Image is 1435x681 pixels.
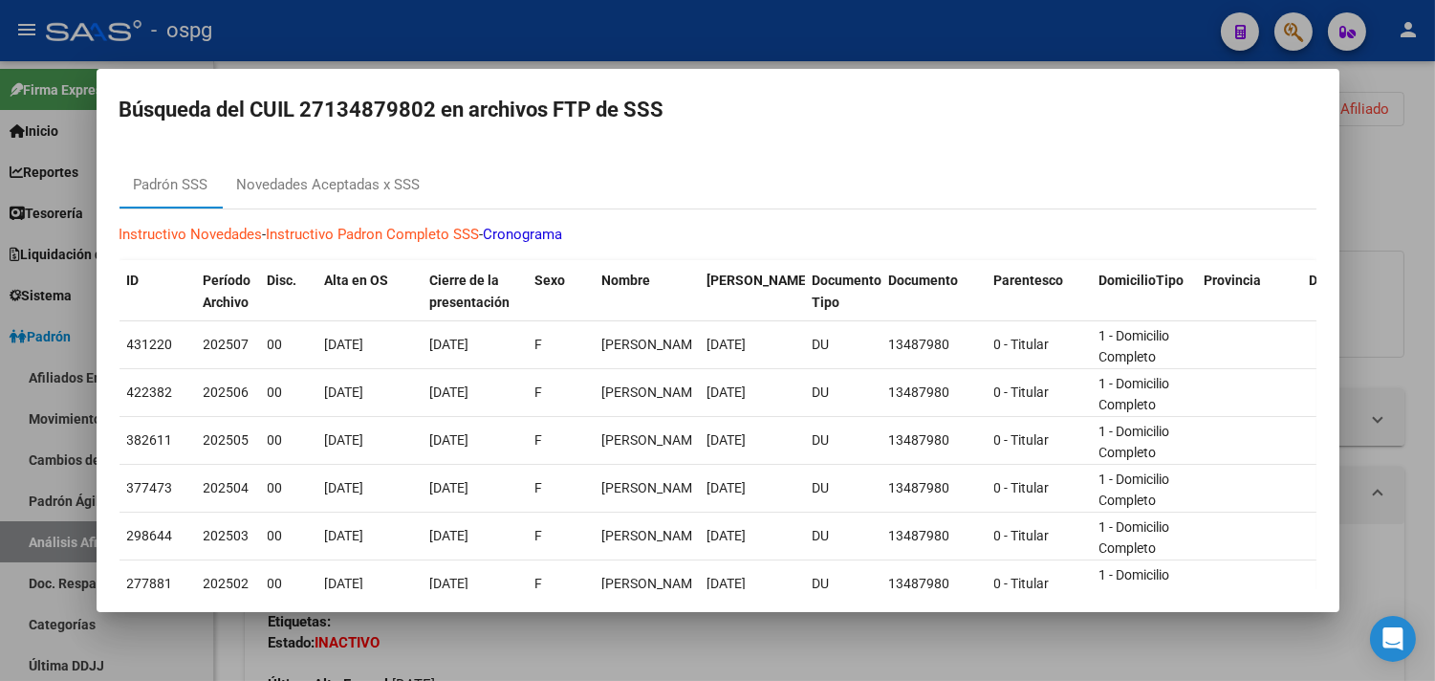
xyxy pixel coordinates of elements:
span: Documento Tipo [813,273,882,310]
div: DU [813,477,874,499]
div: 00 [268,429,310,451]
span: FERNANDEZ RAMONA E. [602,480,705,495]
span: [DATE] [707,432,747,448]
span: Cierre de la presentación [430,273,511,310]
span: ID [127,273,140,288]
datatable-header-cell: Alta en OS [317,260,423,323]
span: [DATE] [430,432,469,448]
span: 0 - Titular [994,384,1050,400]
div: 00 [268,573,310,595]
div: 00 [268,382,310,404]
span: [DATE] [430,576,469,591]
datatable-header-cell: Período Archivo [196,260,260,323]
span: [DATE] [430,337,469,352]
datatable-header-cell: Cierre de la presentación [423,260,528,323]
div: 13487980 [889,429,979,451]
span: [DATE] [707,384,747,400]
span: F [535,480,543,495]
span: F [535,528,543,543]
span: 0 - Titular [994,337,1050,352]
span: 298644 [127,528,173,543]
datatable-header-cell: Parentesco [987,260,1092,323]
span: [DATE] [430,384,469,400]
div: 13487980 [889,525,979,547]
div: DU [813,429,874,451]
span: 377473 [127,480,173,495]
span: 382611 [127,432,173,448]
span: 277881 [127,576,173,591]
div: 13487980 [889,477,979,499]
datatable-header-cell: Documento [881,260,987,323]
span: 1 - Domicilio Completo [1099,328,1170,365]
datatable-header-cell: DomicilioTipo [1092,260,1197,323]
div: Novedades Aceptadas x SSS [237,174,421,196]
span: [DATE] [707,576,747,591]
span: Período Archivo [204,273,251,310]
span: FERNANDEZ RAMONA E. [602,384,705,400]
span: FERNANDEZ RAMONA E. [602,528,705,543]
span: DomicilioTipo [1099,273,1185,288]
span: 422382 [127,384,173,400]
span: 202502 [204,576,250,591]
span: Disc. [268,273,297,288]
a: Cronograma [484,226,563,243]
span: FERNANDEZ RAMONA E. [602,432,705,448]
span: F [535,337,543,352]
datatable-header-cell: Sexo [528,260,595,323]
span: Provincia [1205,273,1262,288]
span: Alta en OS [325,273,389,288]
div: 00 [268,334,310,356]
div: DU [813,525,874,547]
div: 00 [268,525,310,547]
span: Nombre [602,273,651,288]
span: 0 - Titular [994,576,1050,591]
span: 1 - Domicilio Completo [1099,567,1170,604]
div: 13487980 [889,382,979,404]
span: Documento [889,273,959,288]
span: 1 - Domicilio Completo [1099,472,1170,509]
datatable-header-cell: Provincia [1197,260,1302,323]
div: DU [813,334,874,356]
div: 13487980 [889,573,979,595]
span: [DATE] [430,480,469,495]
span: F [535,384,543,400]
span: [DATE] [325,337,364,352]
span: 1 - Domicilio Completo [1099,376,1170,413]
div: DU [813,382,874,404]
span: [DATE] [325,432,364,448]
span: 0 - Titular [994,432,1050,448]
span: [DATE] [325,384,364,400]
datatable-header-cell: Departamento [1302,260,1407,323]
span: [DATE] [707,480,747,495]
span: FERNANDEZ RAMONA E. [602,576,705,591]
span: [DATE] [707,337,747,352]
span: Parentesco [994,273,1064,288]
span: 202505 [204,432,250,448]
span: [PERSON_NAME]. [707,273,815,288]
datatable-header-cell: Fecha Nac. [700,260,805,323]
div: DU [813,573,874,595]
datatable-header-cell: Nombre [595,260,700,323]
span: 0 - Titular [994,528,1050,543]
span: 202506 [204,384,250,400]
p: - - [120,224,1316,246]
datatable-header-cell: ID [120,260,196,323]
span: 0 - Titular [994,480,1050,495]
datatable-header-cell: Documento Tipo [805,260,881,323]
div: Padrón SSS [134,174,208,196]
span: [DATE] [707,528,747,543]
div: 13487980 [889,334,979,356]
span: [DATE] [325,480,364,495]
span: [DATE] [325,576,364,591]
span: Departamento [1310,273,1398,288]
span: F [535,432,543,448]
span: [DATE] [430,528,469,543]
span: F [535,576,543,591]
span: [DATE] [325,528,364,543]
span: Sexo [535,273,566,288]
span: 202507 [204,337,250,352]
div: Open Intercom Messenger [1370,616,1416,662]
a: Instructivo Novedades [120,226,263,243]
span: 431220 [127,337,173,352]
datatable-header-cell: Disc. [260,260,317,323]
